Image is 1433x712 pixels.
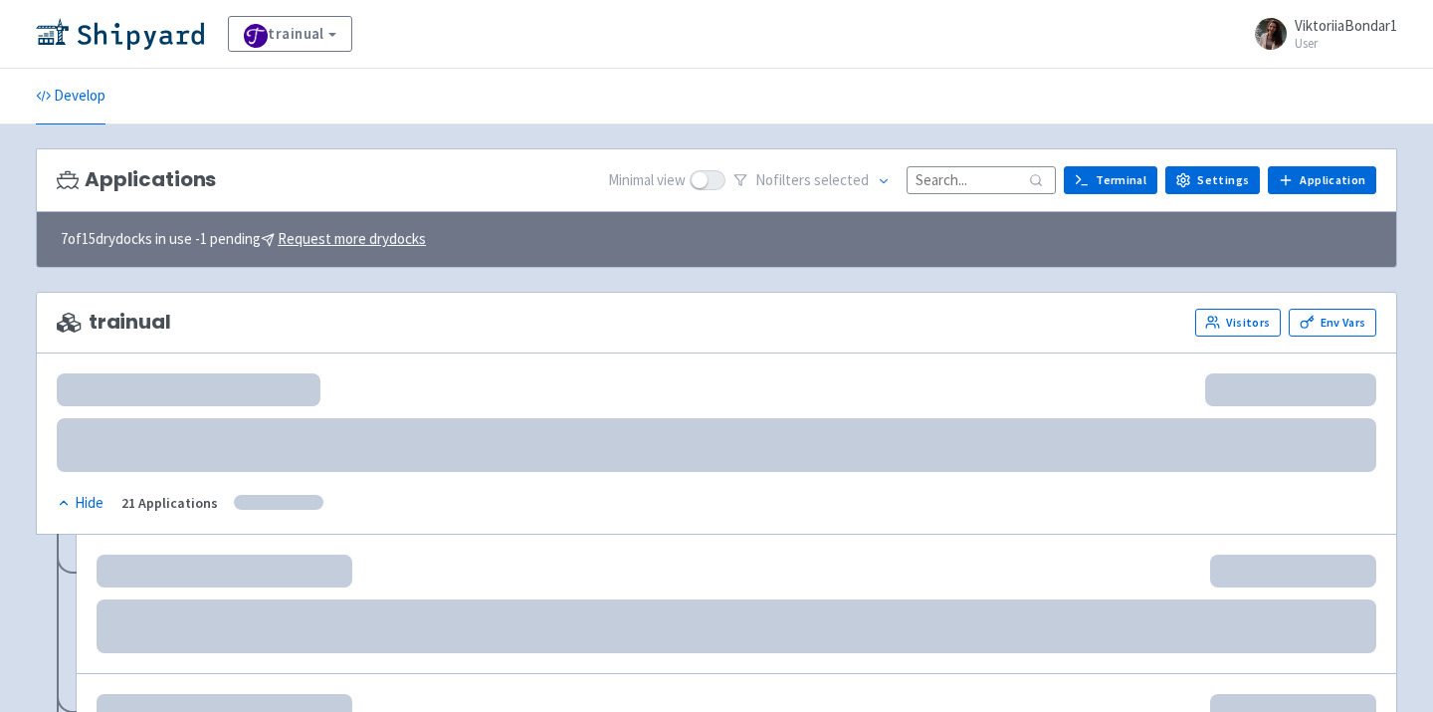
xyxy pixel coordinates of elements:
[1195,309,1281,337] a: Visitors
[36,69,105,124] a: Develop
[278,229,426,248] u: Request more drydocks
[228,16,352,52] a: trainual
[36,18,204,50] img: Shipyard logo
[1064,166,1157,194] a: Terminal
[61,228,426,251] span: 7 of 15 drydocks in use - 1 pending
[755,169,869,192] span: No filter s
[1289,309,1376,337] a: Env Vars
[814,170,869,189] span: selected
[608,169,686,192] span: Minimal view
[907,166,1056,193] input: Search...
[57,492,103,515] div: Hide
[121,492,218,515] div: 21 Applications
[1243,18,1397,50] a: ViktoriiaBondar1 User
[1165,166,1260,194] a: Settings
[1295,37,1397,50] small: User
[57,492,105,515] button: Hide
[57,311,171,334] span: trainual
[57,168,216,191] h3: Applications
[1295,16,1397,35] span: ViktoriiaBondar1
[1268,166,1376,194] a: Application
